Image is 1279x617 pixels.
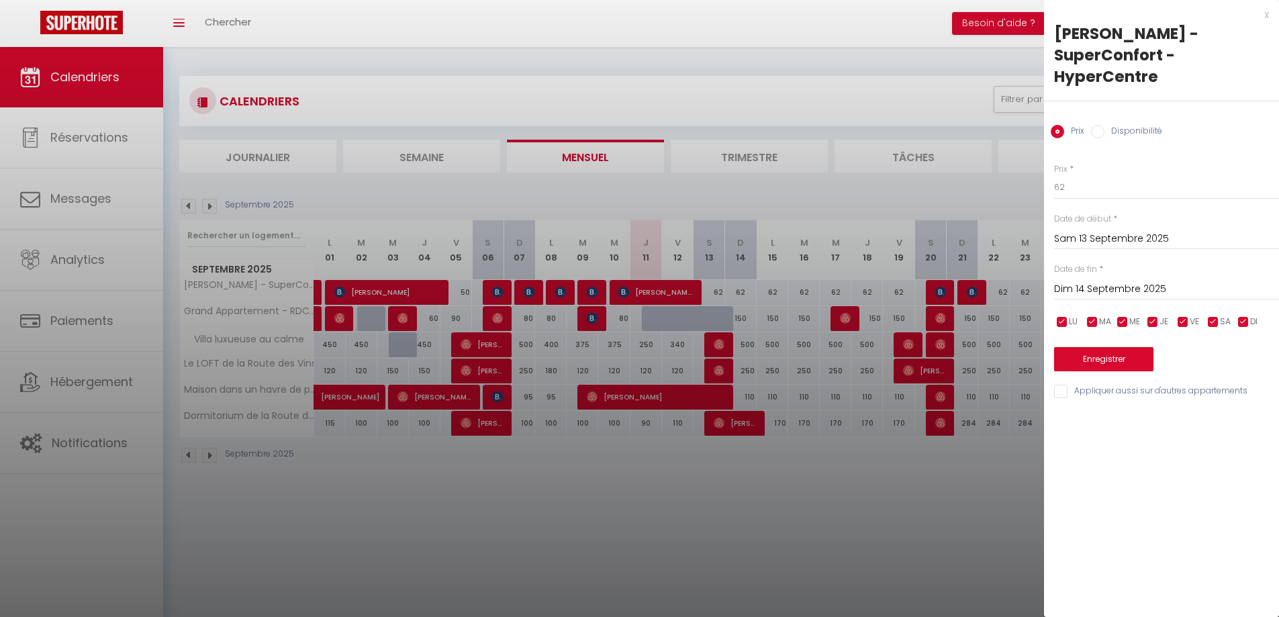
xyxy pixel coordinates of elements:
div: [PERSON_NAME] - SuperConfort - HyperCentre [1054,23,1269,87]
button: Ouvrir le widget de chat LiveChat [11,5,51,46]
span: MA [1099,316,1111,328]
div: x [1044,7,1269,23]
span: JE [1159,316,1168,328]
button: Enregistrer [1054,347,1153,371]
label: Date de fin [1054,263,1097,276]
span: SA [1220,316,1231,328]
span: LU [1069,316,1078,328]
label: Date de début [1054,213,1111,226]
span: DI [1250,316,1258,328]
label: Prix [1064,125,1084,140]
label: Disponibilité [1104,125,1162,140]
label: Prix [1054,163,1068,176]
span: ME [1129,316,1140,328]
span: VE [1190,316,1199,328]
